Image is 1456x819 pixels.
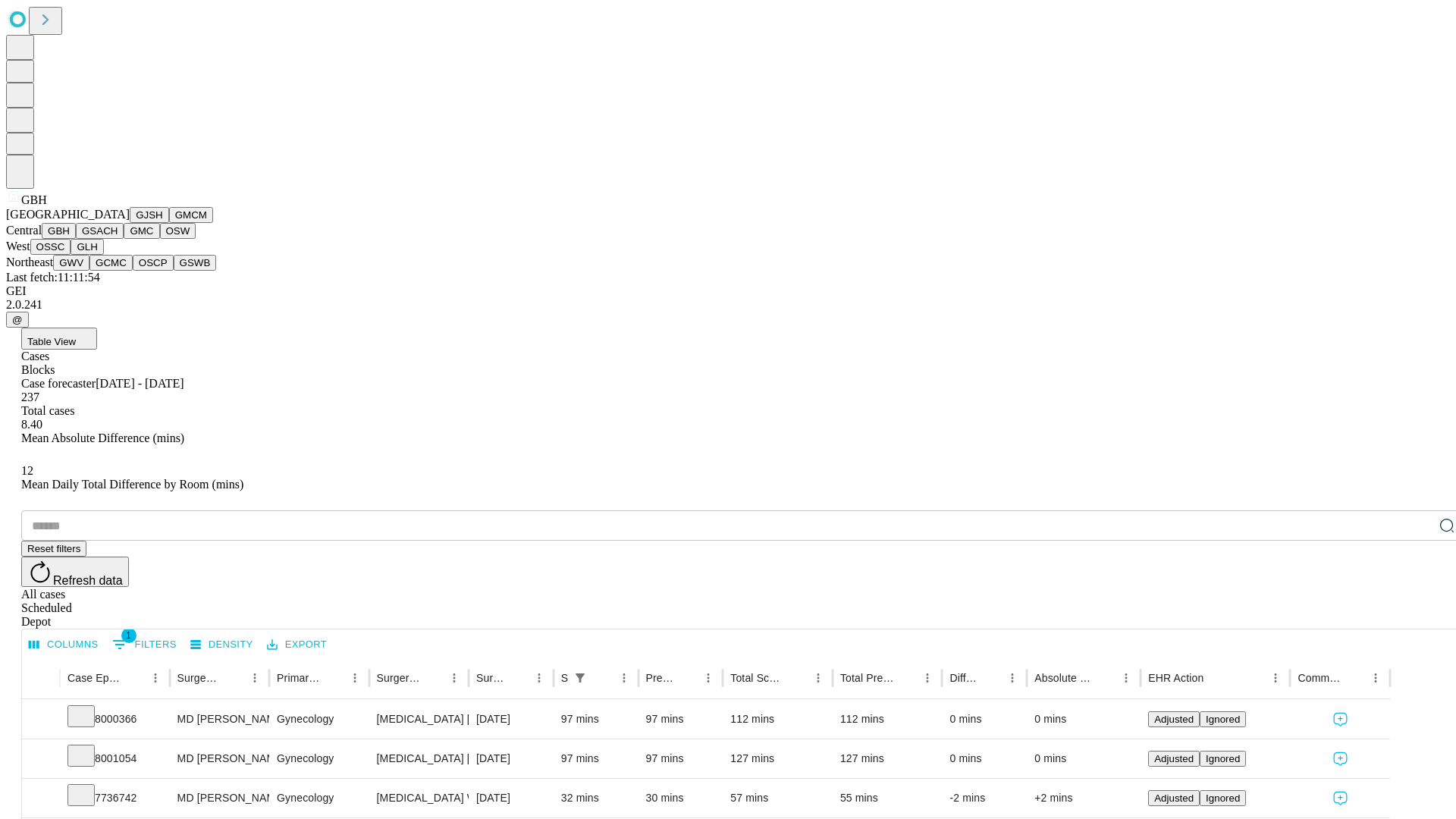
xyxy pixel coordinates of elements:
button: @ [6,312,29,328]
div: Absolute Difference [1034,672,1093,684]
div: Gynecology [277,700,361,739]
div: MD [PERSON_NAME] [PERSON_NAME] Md [177,739,262,778]
div: 0 mins [949,739,1019,778]
button: Select columns [25,633,102,657]
div: 0 mins [949,700,1019,739]
button: Menu [917,667,938,689]
span: 12 [21,464,33,477]
div: MD [PERSON_NAME] [PERSON_NAME] Md [177,700,262,739]
button: Adjusted [1148,751,1200,767]
button: Show filters [570,667,591,689]
div: [MEDICAL_DATA] [MEDICAL_DATA] REMOVAL TUBES AND/OR OVARIES FOR UTERUS 250GM OR LESS [377,739,461,778]
span: Ignored [1206,714,1240,725]
div: Total Predicted Duration [840,672,895,684]
button: Sort [323,667,344,689]
div: 55 mins [840,779,935,817]
span: [DATE] - [DATE] [96,377,184,390]
button: Sort [592,667,613,689]
div: Scheduled In Room Duration [561,672,568,684]
button: Adjusted [1148,790,1200,806]
button: Menu [1265,667,1286,689]
div: 97 mins [561,700,631,739]
div: MD [PERSON_NAME] [PERSON_NAME] Md [177,779,262,817]
span: Mean Absolute Difference (mins) [21,431,184,444]
button: GBH [42,223,76,239]
div: Case Epic Id [67,672,122,684]
span: Mean Daily Total Difference by Room (mins) [21,478,243,491]
button: OSCP [133,255,174,271]
button: Sort [507,667,529,689]
button: GCMC [89,255,133,271]
button: GSWB [174,255,217,271]
button: Show filters [108,632,180,657]
div: 2.0.241 [6,298,1450,312]
div: 127 mins [840,739,935,778]
span: Central [6,224,42,237]
button: GSACH [76,223,124,239]
span: Table View [27,336,76,347]
div: [DATE] [476,739,546,778]
button: Refresh data [21,557,129,587]
button: Sort [422,667,444,689]
button: Sort [1344,667,1365,689]
button: GJSH [130,207,169,223]
button: OSW [160,223,196,239]
button: GMC [124,223,159,239]
div: Primary Service [277,672,321,684]
div: 8001054 [67,739,162,778]
span: Ignored [1206,753,1240,764]
div: 32 mins [561,779,631,817]
button: Ignored [1200,751,1246,767]
button: Menu [444,667,465,689]
button: Menu [1365,667,1386,689]
button: Sort [786,667,808,689]
button: Expand [30,707,52,733]
div: Surgeon Name [177,672,221,684]
button: Expand [30,746,52,773]
div: 30 mins [646,779,716,817]
button: Sort [124,667,145,689]
button: Menu [1116,667,1137,689]
span: Case forecaster [21,377,96,390]
button: GWV [53,255,89,271]
div: [DATE] [476,700,546,739]
button: Menu [244,667,265,689]
span: Refresh data [53,574,123,587]
div: Gynecology [277,779,361,817]
div: 57 mins [730,779,825,817]
span: [GEOGRAPHIC_DATA] [6,208,130,221]
button: Menu [698,667,719,689]
div: 97 mins [646,700,716,739]
span: @ [12,314,23,325]
span: Reset filters [27,543,80,554]
div: GEI [6,284,1450,298]
span: 1 [121,628,136,643]
span: Total cases [21,404,74,417]
span: 237 [21,391,39,403]
div: -2 mins [949,779,1019,817]
div: Difference [949,672,979,684]
button: Export [263,633,331,657]
button: Sort [676,667,698,689]
div: [DATE] [476,779,546,817]
button: Menu [808,667,829,689]
div: Predicted In Room Duration [646,672,676,684]
span: Adjusted [1154,792,1194,804]
button: Ignored [1200,790,1246,806]
div: 97 mins [561,739,631,778]
div: Surgery Date [476,672,506,684]
span: West [6,240,30,253]
button: OSSC [30,239,71,255]
div: Gynecology [277,739,361,778]
div: 112 mins [840,700,935,739]
button: Sort [981,667,1002,689]
span: 8.40 [21,418,42,431]
button: Density [187,633,257,657]
div: Comments [1298,672,1341,684]
button: Sort [896,667,917,689]
button: Table View [21,328,97,350]
button: GMCM [169,207,213,223]
div: 0 mins [1034,739,1133,778]
div: +2 mins [1034,779,1133,817]
button: Reset filters [21,541,86,557]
